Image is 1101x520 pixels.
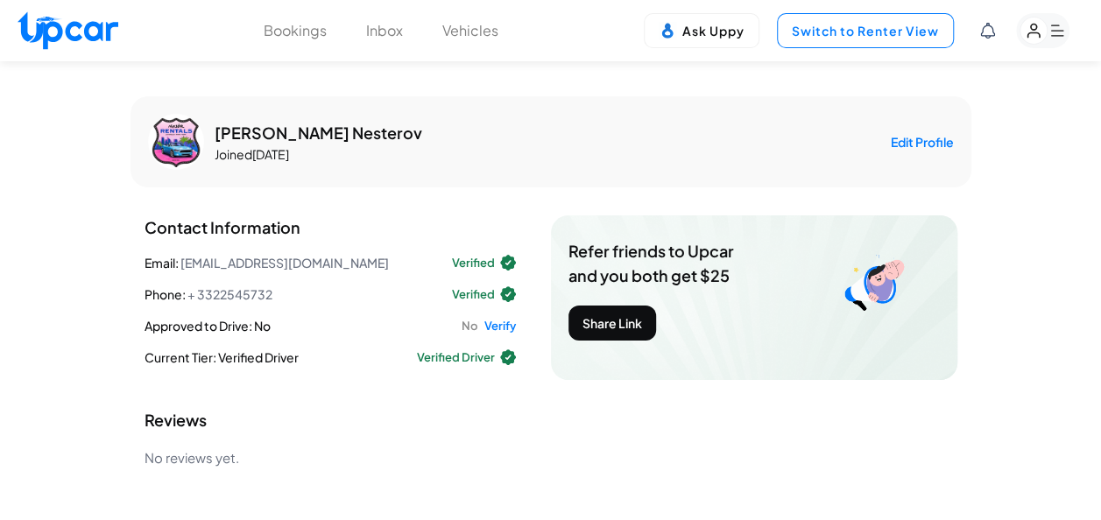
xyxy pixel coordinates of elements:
span: Verified Driver [417,348,495,366]
img: Uppy [659,22,676,39]
button: Share Link [568,306,656,341]
img: Refer a friend illustration [817,250,934,331]
button: Vehicles [442,20,498,41]
span: Verified Driver [218,349,299,365]
h2: Contact Information [145,215,516,240]
p: No reviews yet. [145,446,957,470]
img: Upcar Logo [18,11,118,49]
button: Edit Profile [891,133,954,151]
img: Verified Icon [500,349,516,365]
button: Bookings [264,20,327,41]
button: Switch to Renter View [777,13,954,48]
button: Inbox [366,20,403,41]
p: Joined [DATE] [215,145,422,163]
h1: [PERSON_NAME] Nesterov [215,121,422,145]
div: Email : [145,254,389,271]
p: Refer friends to Upcar and you both get $25 [568,233,744,288]
div: Current Tier : [145,348,299,366]
div: Phone : [145,285,272,303]
img: background [551,215,957,380]
img: Verified Icon [500,255,516,271]
span: Verify [484,317,516,334]
div: View Notifications [980,23,995,39]
span: + 3322545732 [187,286,272,302]
h2: Reviews [145,408,957,432]
span: [EMAIL_ADDRESS][DOMAIN_NAME] [180,255,389,271]
img: User [148,114,204,170]
span: Verified [452,285,495,303]
span: No [254,318,271,334]
span: Verified [452,254,495,271]
span: No [462,317,477,334]
button: Ask Uppy [644,13,759,48]
div: Approved to Drive : [145,317,271,334]
img: Verified Icon [500,286,516,302]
